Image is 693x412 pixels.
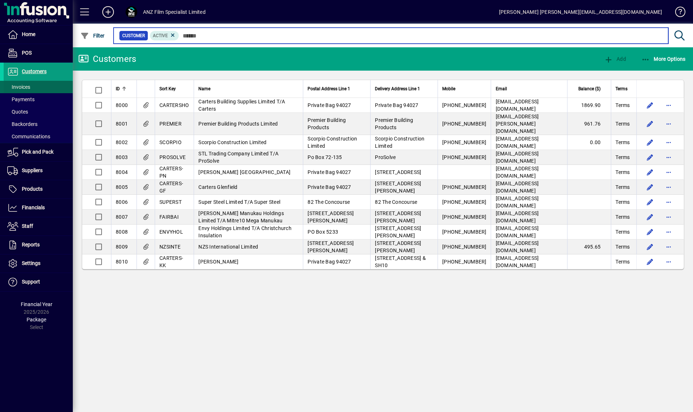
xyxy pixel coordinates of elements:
[615,258,630,265] span: Terms
[442,85,487,93] div: Mobile
[602,52,627,66] button: Add
[7,84,30,90] span: Invoices
[122,32,145,39] span: Customer
[663,166,674,178] button: More options
[663,118,674,130] button: More options
[663,181,674,193] button: More options
[159,214,179,220] span: FAIRBAI
[442,199,487,205] span: [PHONE_NUMBER]
[644,241,656,253] button: Edit
[308,210,354,223] span: [STREET_ADDRESS][PERSON_NAME]
[116,154,128,160] span: 8003
[116,169,128,175] span: 8004
[4,236,73,254] a: Reports
[22,31,35,37] span: Home
[4,273,73,291] a: Support
[572,85,607,93] div: Balance ($)
[4,118,73,130] a: Backorders
[615,183,630,191] span: Terms
[198,121,278,127] span: Premier Building Products Limited
[116,102,128,108] span: 8000
[567,98,611,113] td: 1869.90
[22,205,45,210] span: Financials
[604,56,626,62] span: Add
[615,85,627,93] span: Terms
[159,255,183,268] span: CARTERS-KK
[567,239,611,254] td: 495.65
[442,214,487,220] span: [PHONE_NUMBER]
[7,134,50,139] span: Communications
[578,85,601,93] span: Balance ($)
[159,166,183,179] span: CARTERS-PN
[4,162,73,180] a: Suppliers
[22,68,47,74] span: Customers
[120,5,143,19] button: Profile
[375,136,424,149] span: Scorpio Construction Limited
[198,85,210,93] span: Name
[116,139,128,145] span: 8002
[442,259,487,265] span: [PHONE_NUMBER]
[198,225,292,238] span: Envy Holdings Limited T/A Christchurch Insulation
[308,102,351,108] span: Private Bag 94027
[116,229,128,235] span: 8008
[615,243,630,250] span: Terms
[375,181,421,194] span: [STREET_ADDRESS][PERSON_NAME]
[495,210,539,223] span: [EMAIL_ADDRESS][DOMAIN_NAME]
[375,169,421,175] span: [STREET_ADDRESS]
[644,136,656,148] button: Edit
[22,242,40,247] span: Reports
[4,143,73,161] a: Pick and Pack
[7,109,28,115] span: Quotes
[375,117,413,130] span: Premier Building Products
[159,121,182,127] span: PREMIER
[442,244,487,250] span: [PHONE_NUMBER]
[615,154,630,161] span: Terms
[159,102,189,108] span: CARTERSHO
[159,181,183,194] span: CARTERS-GF
[495,85,507,93] span: Email
[308,136,357,149] span: Scorpio Construction Limited
[116,259,128,265] span: 8010
[308,229,338,235] span: PO Box 5233
[198,99,285,112] span: Carters Building Supplies Limited T/A Carters
[567,113,611,135] td: 961.76
[375,154,396,160] span: ProSolve
[22,260,40,266] span: Settings
[308,154,342,160] span: Po Box 72-135
[198,151,278,164] span: STL Trading Company Limited T/A ProSolve
[4,93,73,106] a: Payments
[641,56,686,62] span: More Options
[80,33,105,39] span: Filter
[116,184,128,190] span: 8005
[22,223,33,229] span: Staff
[663,136,674,148] button: More options
[198,85,298,93] div: Name
[615,198,630,206] span: Terms
[150,31,179,40] mat-chip: Activation Status: Active
[116,85,120,93] span: ID
[663,226,674,238] button: More options
[78,53,136,65] div: Customers
[4,25,73,44] a: Home
[644,118,656,130] button: Edit
[159,229,183,235] span: ENVYHOL
[495,225,539,238] span: [EMAIL_ADDRESS][DOMAIN_NAME]
[4,44,73,62] a: POS
[442,121,487,127] span: [PHONE_NUMBER]
[7,96,35,102] span: Payments
[644,151,656,163] button: Edit
[375,85,420,93] span: Delivery Address Line 1
[198,139,266,145] span: Scorpio Construction Limited
[644,256,656,268] button: Edit
[499,6,662,18] div: [PERSON_NAME] [PERSON_NAME][EMAIL_ADDRESS][DOMAIN_NAME]
[198,184,237,190] span: Carters Glenfield
[442,184,487,190] span: [PHONE_NUMBER]
[615,228,630,235] span: Terms
[79,29,107,42] button: Filter
[116,199,128,205] span: 8006
[442,229,487,235] span: [PHONE_NUMBER]
[375,210,421,223] span: [STREET_ADDRESS][PERSON_NAME]
[615,169,630,176] span: Terms
[567,135,611,150] td: 0.00
[308,259,351,265] span: Private Bag 94027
